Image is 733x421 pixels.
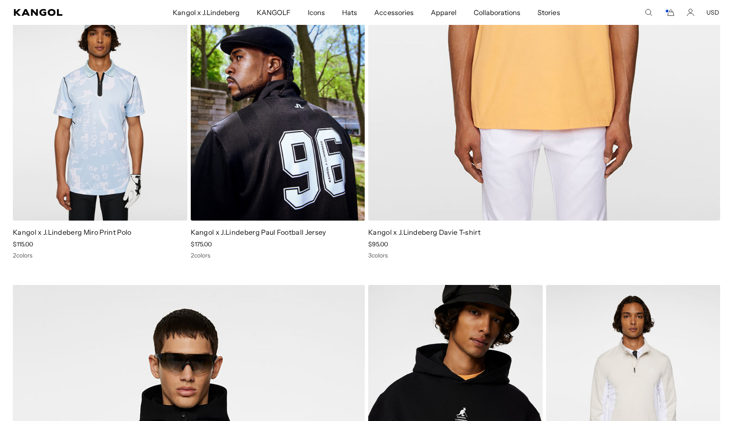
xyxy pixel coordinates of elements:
[13,228,132,236] a: Kangol x J.Lindeberg Miro Print Polo
[191,240,212,248] span: $175.00
[706,9,719,16] button: USD
[191,228,326,236] a: Kangol x J.Lindeberg Paul Football Jersey
[14,9,114,16] a: Kangol
[368,228,481,236] a: Kangol x J.Lindeberg Davie T-shirt
[13,251,187,259] div: 2 colors
[664,9,675,16] button: Cart
[191,1,365,220] img: Kangol x J.Lindeberg Paul Football Jersey
[191,251,365,259] div: 2 colors
[645,9,652,16] summary: Search here
[687,9,694,16] a: Account
[13,1,187,220] img: Kangol x J.Lindeberg Miro Print Polo
[13,240,33,248] span: $115.00
[368,251,720,259] div: 3 colors
[368,240,388,248] span: $95.00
